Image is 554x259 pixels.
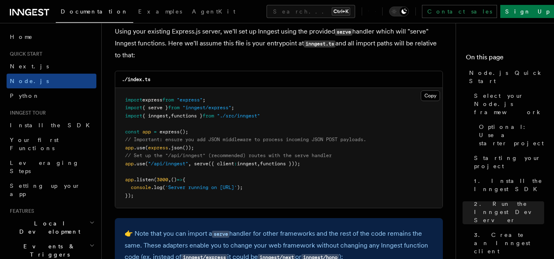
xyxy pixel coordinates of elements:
span: Examples [138,8,182,15]
span: app [125,145,134,151]
span: app [125,177,134,182]
code: inngest.ts [304,41,335,47]
button: Search...Ctrl+K [267,5,355,18]
span: .use [134,145,145,151]
span: "./src/inngest" [217,113,260,119]
span: }); [125,193,134,198]
span: functions } [171,113,203,119]
kbd: Ctrl+K [332,7,350,16]
a: 3. Create an Inngest client [471,227,544,259]
a: Home [7,29,96,44]
span: { serve } [142,105,168,110]
a: Next.js [7,59,96,74]
span: // Set up the "/api/inngest" (recommended) routes with the serve handler [125,153,332,158]
span: import [125,105,142,110]
span: Leveraging Steps [10,160,79,174]
span: ( [154,177,157,182]
span: const [125,129,139,135]
p: Using your existing Express.js server, we'll set up Inngest using the provided handler which will... [115,26,443,61]
button: Copy [421,90,440,101]
button: Toggle dark mode [389,7,409,16]
span: 1. Install the Inngest SDK [474,177,544,193]
span: Documentation [61,8,128,15]
a: Node.js Quick Start [466,65,544,88]
span: , [168,113,171,119]
span: = [154,129,157,135]
span: { inngest [142,113,168,119]
span: .use [134,161,145,167]
a: Contact sales [422,5,497,18]
span: "/api/inngest" [148,161,188,167]
a: AgentKit [187,2,240,22]
span: from [203,113,214,119]
span: ; [203,97,205,103]
span: 3. Create an Inngest client [474,231,544,255]
a: Node.js [7,74,96,88]
span: 'Server running on [URL]' [165,185,237,190]
span: { [182,177,185,182]
code: serve [212,231,229,238]
span: , [188,161,191,167]
a: Select your Node.js framework [471,88,544,119]
span: Your first Functions [10,137,59,151]
span: app [142,129,151,135]
span: Events & Triggers [7,242,89,259]
a: Python [7,88,96,103]
span: ; [231,105,234,110]
a: Examples [133,2,187,22]
span: ( [145,145,148,151]
span: functions })); [260,161,300,167]
span: Select your Node.js framework [474,92,544,116]
span: => [177,177,182,182]
span: ( [162,185,165,190]
span: serve [194,161,208,167]
span: .log [151,185,162,190]
a: Starting your project [471,151,544,173]
code: ./index.ts [122,77,150,82]
span: express [148,145,168,151]
span: "express" [177,97,203,103]
span: Node.js [10,78,49,84]
span: Inngest tour [7,110,46,116]
span: Quick start [7,51,42,57]
span: ({ client [208,161,234,167]
h4: On this page [466,52,544,65]
span: Starting your project [474,154,544,170]
a: Optional: Use a starter project [476,119,544,151]
span: ( [145,161,148,167]
a: 2. Run the Inngest Dev Server [471,196,544,227]
span: ); [237,185,243,190]
span: app [125,161,134,167]
span: Node.js Quick Start [469,69,544,85]
span: express [142,97,162,103]
span: "inngest/express" [182,105,231,110]
a: Install the SDK [7,118,96,133]
span: Optional: Use a starter project [479,123,544,147]
span: inngest [237,161,257,167]
span: Features [7,208,34,214]
a: 1. Install the Inngest SDK [471,173,544,196]
code: serve [335,29,352,36]
span: console [131,185,151,190]
span: import [125,97,142,103]
a: Setting up your app [7,178,96,201]
span: , [168,177,171,182]
span: , [257,161,260,167]
a: Documentation [56,2,133,23]
a: serve [212,230,229,237]
span: from [162,97,174,103]
span: () [171,177,177,182]
span: Home [10,33,33,41]
span: AgentKit [192,8,235,15]
span: // Important: ensure you add JSON middleware to process incoming JSON POST payloads. [125,137,366,142]
span: 2. Run the Inngest Dev Server [474,200,544,224]
span: Install the SDK [10,122,95,128]
span: Python [10,92,40,99]
span: : [234,161,237,167]
span: .json [168,145,182,151]
span: Next.js [10,63,49,70]
span: Local Development [7,219,89,236]
span: ()); [182,145,194,151]
span: Setting up your app [10,182,80,197]
a: Your first Functions [7,133,96,155]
